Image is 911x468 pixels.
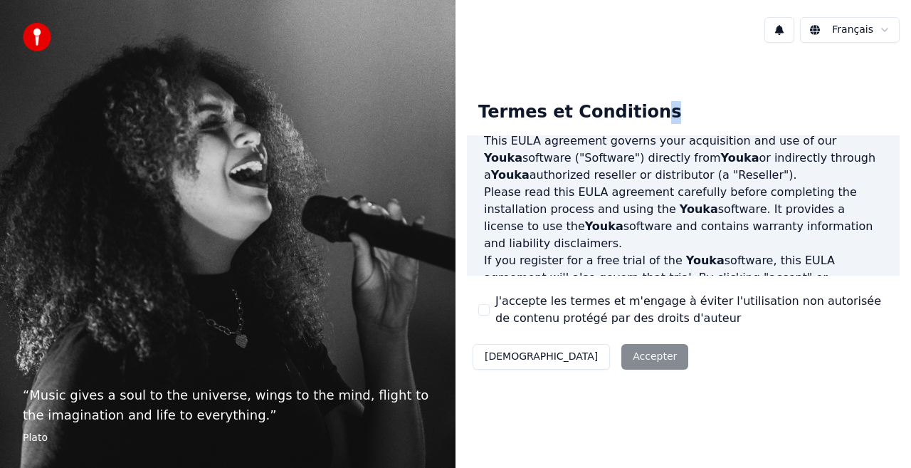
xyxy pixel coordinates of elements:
span: Youka [686,254,725,267]
p: If you register for a free trial of the software, this EULA agreement will also govern that trial... [484,252,883,338]
span: Youka [491,168,530,182]
label: J'accepte les termes et m'engage à éviter l'utilisation non autorisée de contenu protégé par des ... [495,293,888,327]
div: Termes et Conditions [467,90,693,135]
span: Youka [680,202,718,216]
footer: Plato [23,431,433,445]
span: Youka [721,151,759,165]
p: “ Music gives a soul to the universe, wings to the mind, flight to the imagination and life to ev... [23,385,433,425]
span: Youka [585,219,623,233]
p: This EULA agreement governs your acquisition and use of our software ("Software") directly from o... [484,132,883,184]
span: Youka [484,151,522,165]
p: Please read this EULA agreement carefully before completing the installation process and using th... [484,184,883,252]
button: [DEMOGRAPHIC_DATA] [473,344,610,370]
img: youka [23,23,51,51]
